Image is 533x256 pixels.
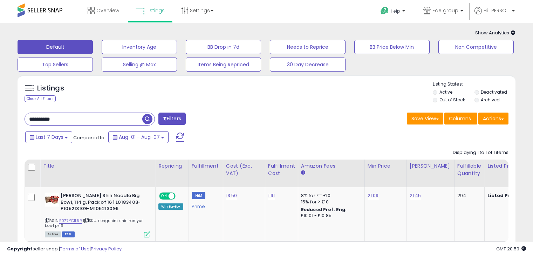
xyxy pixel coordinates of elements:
button: Selling @ Max [102,58,177,72]
div: Fulfillment Cost [268,162,295,177]
a: B077YC1L5R [59,218,82,224]
span: | SKU: nongshim shin ramyun bowl pk16 [45,218,144,228]
span: Columns [449,115,471,122]
a: 21.09 [368,192,379,199]
label: Out of Stock [439,97,465,103]
b: Reduced Prof. Rng. [301,207,347,213]
div: Title [43,162,152,170]
small: Amazon Fees. [301,170,305,176]
div: Fulfillment [192,162,220,170]
div: £10.01 - £10.85 [301,213,359,219]
div: Repricing [158,162,186,170]
span: Listings [146,7,165,14]
span: Ede group [432,7,458,14]
span: Aug-01 - Aug-07 [119,134,160,141]
strong: Copyright [7,245,33,252]
p: Listing States: [433,81,515,88]
span: Last 7 Days [36,134,63,141]
button: Columns [444,113,477,124]
button: BB Drop in 7d [186,40,261,54]
div: [PERSON_NAME] [410,162,451,170]
button: Items Being Repriced [186,58,261,72]
span: Compared to: [73,134,105,141]
a: Help [375,1,412,23]
button: Inventory Age [102,40,177,54]
b: Listed Price: [487,192,519,199]
span: 2025-08-15 20:59 GMT [496,245,526,252]
div: 15% for > £10 [301,199,359,205]
a: 1.91 [268,192,275,199]
h5: Listings [37,83,64,93]
button: BB Price Below Min [354,40,430,54]
label: Archived [481,97,500,103]
span: ON [160,193,169,199]
div: ASIN: [45,193,150,237]
div: Min Price [368,162,404,170]
a: Hi [PERSON_NAME] [474,7,515,23]
a: 21.45 [410,192,421,199]
div: seller snap | | [7,246,122,252]
div: 8% for <= £10 [301,193,359,199]
span: Help [391,8,400,14]
i: Get Help [380,6,389,15]
button: Needs to Reprice [270,40,345,54]
button: Filters [158,113,186,125]
a: Privacy Policy [91,245,122,252]
span: FBM [62,231,75,237]
button: Default [18,40,93,54]
a: 13.50 [226,192,237,199]
label: Active [439,89,452,95]
span: OFF [175,193,186,199]
span: All listings currently available for purchase on Amazon [45,231,61,237]
div: Amazon Fees [301,162,362,170]
button: Non Competitive [438,40,514,54]
div: Displaying 1 to 1 of 1 items [453,149,508,156]
span: Overview [96,7,119,14]
label: Deactivated [481,89,507,95]
a: Terms of Use [60,245,90,252]
div: Cost (Exc. VAT) [226,162,262,177]
small: FBM [192,192,205,199]
button: Aug-01 - Aug-07 [108,131,169,143]
button: Actions [478,113,508,124]
div: Prime [192,201,218,209]
div: Clear All Filters [25,95,56,102]
span: Hi [PERSON_NAME] [484,7,510,14]
button: 30 Day Decrease [270,58,345,72]
b: [PERSON_NAME] Shin Noodle Big Bowl, 114 g, Pack of 16 | L0183403-P105213109-M105213096 [61,193,146,214]
button: Last 7 Days [25,131,72,143]
div: Win BuyBox [158,203,183,210]
button: Top Sellers [18,58,93,72]
img: 41hLVvjSmsL._SL40_.jpg [45,193,59,207]
div: 294 [457,193,479,199]
div: Fulfillable Quantity [457,162,481,177]
button: Save View [407,113,443,124]
span: Show Analytics [475,29,515,36]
